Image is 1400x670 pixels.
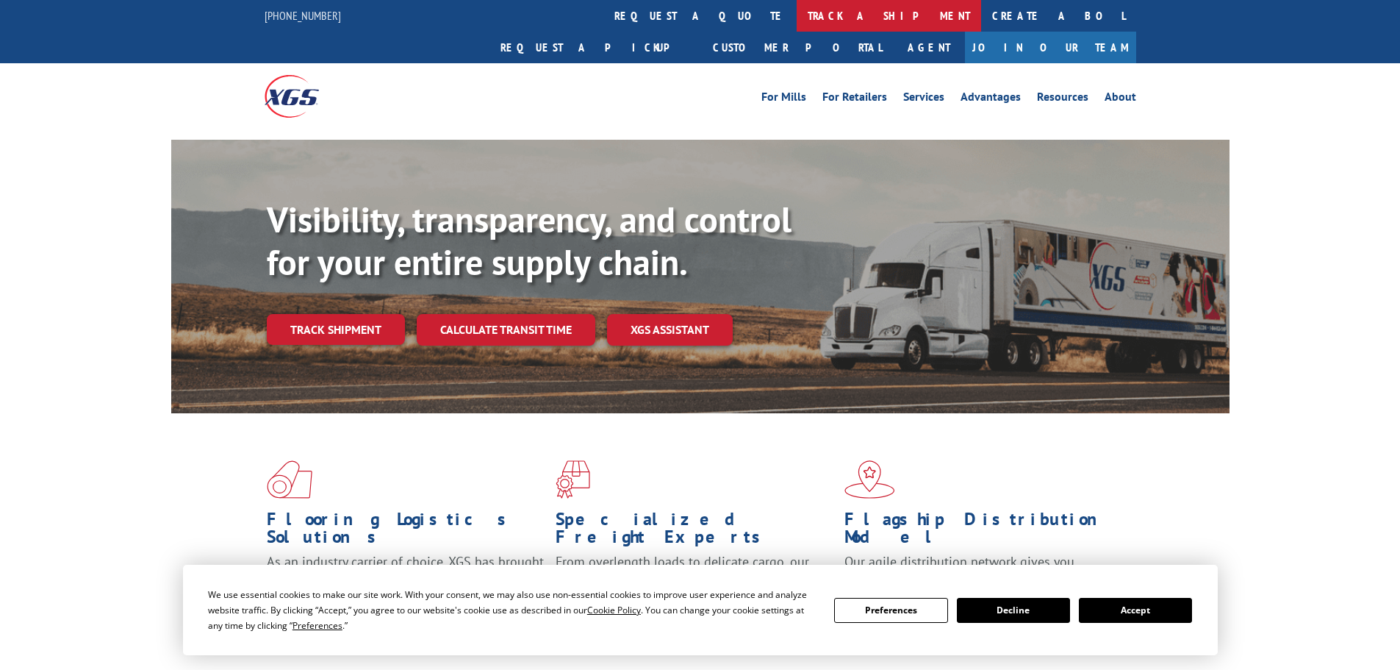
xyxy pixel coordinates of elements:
div: We use essential cookies to make our site work. With your consent, we may also use non-essential ... [208,587,816,633]
h1: Specialized Freight Experts [556,510,833,553]
a: Join Our Team [965,32,1136,63]
span: As an industry carrier of choice, XGS has brought innovation and dedication to flooring logistics... [267,553,544,605]
a: Calculate transit time [417,314,595,346]
span: Cookie Policy [587,604,641,616]
h1: Flagship Distribution Model [844,510,1122,553]
img: xgs-icon-total-supply-chain-intelligence-red [267,460,312,499]
a: About [1105,91,1136,107]
div: Cookie Consent Prompt [183,565,1218,655]
img: xgs-icon-flagship-distribution-model-red [844,460,895,499]
a: Services [903,91,944,107]
a: Agent [893,32,965,63]
img: xgs-icon-focused-on-flooring-red [556,460,590,499]
h1: Flooring Logistics Solutions [267,510,545,553]
a: For Retailers [822,91,887,107]
a: For Mills [761,91,806,107]
button: Preferences [834,598,947,623]
a: Request a pickup [489,32,702,63]
p: From overlength loads to delicate cargo, our experienced staff knows the best way to move your fr... [556,553,833,619]
a: Customer Portal [702,32,893,63]
span: Preferences [292,619,342,632]
a: Advantages [961,91,1021,107]
button: Decline [957,598,1070,623]
a: XGS ASSISTANT [607,314,733,346]
b: Visibility, transparency, and control for your entire supply chain. [267,196,791,285]
a: Resources [1037,91,1088,107]
a: Track shipment [267,314,405,345]
span: Our agile distribution network gives you nationwide inventory management on demand. [844,553,1115,588]
button: Accept [1079,598,1192,623]
a: [PHONE_NUMBER] [265,8,341,23]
